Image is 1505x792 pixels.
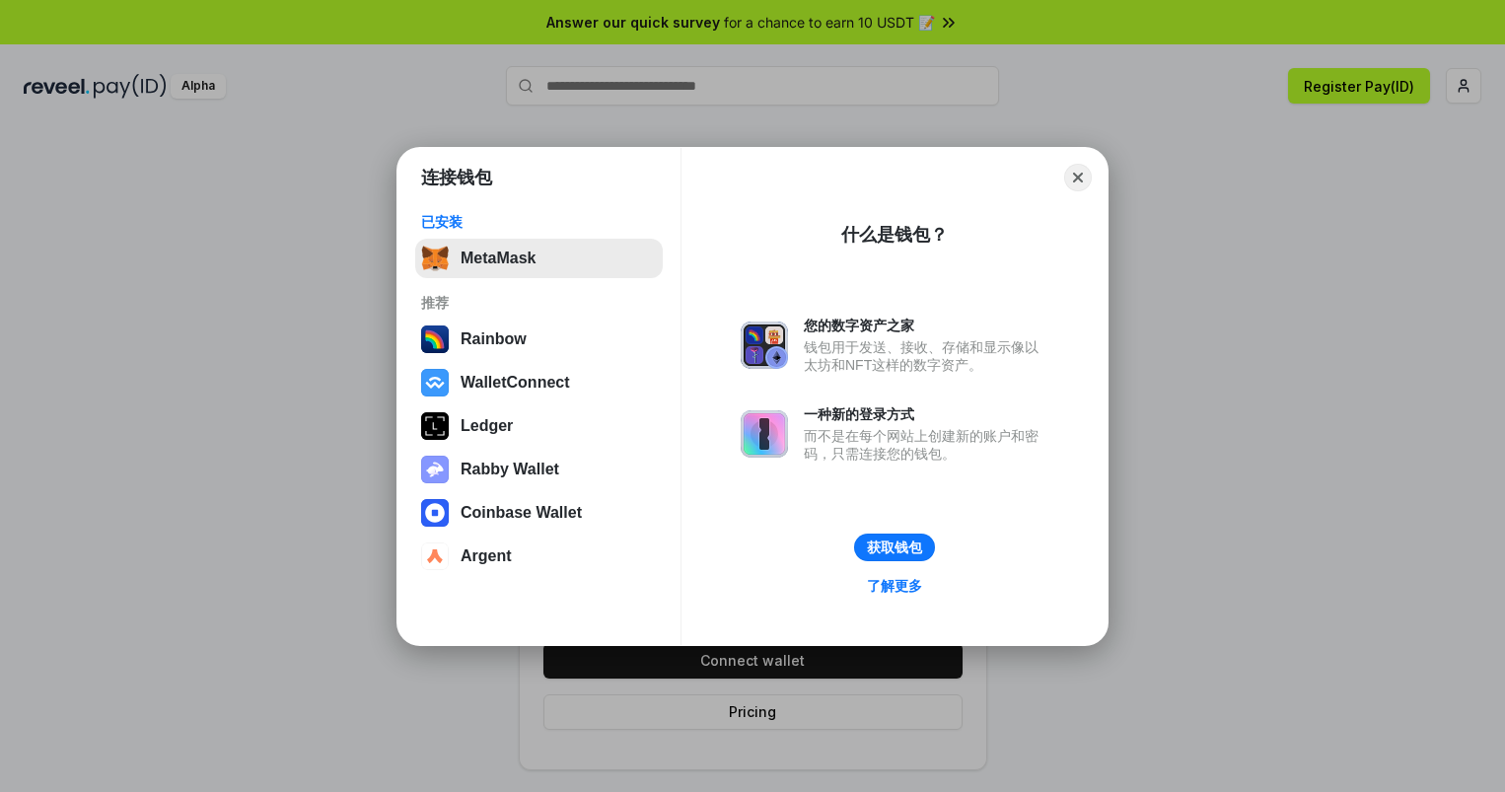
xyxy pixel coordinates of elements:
div: 您的数字资产之家 [804,317,1048,334]
div: 而不是在每个网站上创建新的账户和密码，只需连接您的钱包。 [804,427,1048,463]
img: svg+xml,%3Csvg%20width%3D%2228%22%20height%3D%2228%22%20viewBox%3D%220%200%2028%2028%22%20fill%3D... [421,499,449,527]
div: Ledger [461,417,513,435]
div: Argent [461,547,512,565]
button: MetaMask [415,239,663,278]
div: MetaMask [461,250,536,267]
img: svg+xml,%3Csvg%20width%3D%2228%22%20height%3D%2228%22%20viewBox%3D%220%200%2028%2028%22%20fill%3D... [421,369,449,396]
h1: 连接钱包 [421,166,492,189]
button: 获取钱包 [854,534,935,561]
a: 了解更多 [855,573,934,599]
img: svg+xml,%3Csvg%20xmlns%3D%22http%3A%2F%2Fwww.w3.org%2F2000%2Fsvg%22%20fill%3D%22none%22%20viewBox... [421,456,449,483]
div: WalletConnect [461,374,570,392]
div: 一种新的登录方式 [804,405,1048,423]
button: Close [1064,164,1092,191]
img: svg+xml,%3Csvg%20fill%3D%22none%22%20height%3D%2233%22%20viewBox%3D%220%200%2035%2033%22%20width%... [421,245,449,272]
div: Coinbase Wallet [461,504,582,522]
div: 已安装 [421,213,657,231]
div: Rabby Wallet [461,461,559,478]
div: 推荐 [421,294,657,312]
button: Ledger [415,406,663,446]
img: svg+xml,%3Csvg%20width%3D%22120%22%20height%3D%22120%22%20viewBox%3D%220%200%20120%20120%22%20fil... [421,325,449,353]
div: 什么是钱包？ [841,223,948,247]
button: Coinbase Wallet [415,493,663,533]
button: Argent [415,537,663,576]
button: Rainbow [415,320,663,359]
img: svg+xml,%3Csvg%20xmlns%3D%22http%3A%2F%2Fwww.w3.org%2F2000%2Fsvg%22%20width%3D%2228%22%20height%3... [421,412,449,440]
div: 了解更多 [867,577,922,595]
button: Rabby Wallet [415,450,663,489]
div: 获取钱包 [867,539,922,556]
div: 钱包用于发送、接收、存储和显示像以太坊和NFT这样的数字资产。 [804,338,1048,374]
img: svg+xml,%3Csvg%20xmlns%3D%22http%3A%2F%2Fwww.w3.org%2F2000%2Fsvg%22%20fill%3D%22none%22%20viewBox... [741,322,788,369]
img: svg+xml,%3Csvg%20width%3D%2228%22%20height%3D%2228%22%20viewBox%3D%220%200%2028%2028%22%20fill%3D... [421,542,449,570]
img: svg+xml,%3Csvg%20xmlns%3D%22http%3A%2F%2Fwww.w3.org%2F2000%2Fsvg%22%20fill%3D%22none%22%20viewBox... [741,410,788,458]
div: Rainbow [461,330,527,348]
button: WalletConnect [415,363,663,402]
